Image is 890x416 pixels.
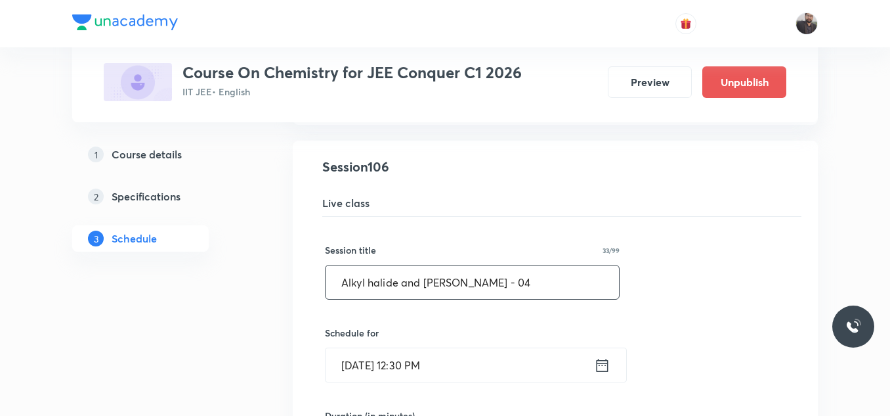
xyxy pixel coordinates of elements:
input: A great title is short, clear and descriptive [326,266,619,299]
p: IIT JEE • English [182,85,522,99]
button: Preview [608,66,692,98]
h6: Schedule for [325,326,620,340]
h5: Schedule [112,231,157,246]
a: 2Specifications [72,183,251,210]
img: D001522D-1BC8-4E6D-88D1-AB13E6047EF0_plus.png [104,63,172,101]
button: avatar [675,13,696,34]
a: 1Course details [72,141,251,168]
h5: Live class [322,195,801,211]
p: 33/99 [603,247,620,254]
img: ttu [845,319,861,335]
a: Company Logo [72,14,178,34]
h6: Session title [325,243,376,257]
img: avatar [680,18,692,30]
h3: Course On Chemistry for JEE Conquer C1 2026 [182,63,522,82]
p: 1 [88,147,104,162]
h5: Course details [112,147,182,162]
p: 3 [88,231,104,246]
img: Vishal Choudhary [795,12,818,35]
h4: Session 106 [322,157,801,177]
button: Unpublish [702,66,786,98]
p: 2 [88,189,104,204]
h5: Specifications [112,189,180,204]
img: Company Logo [72,14,178,30]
